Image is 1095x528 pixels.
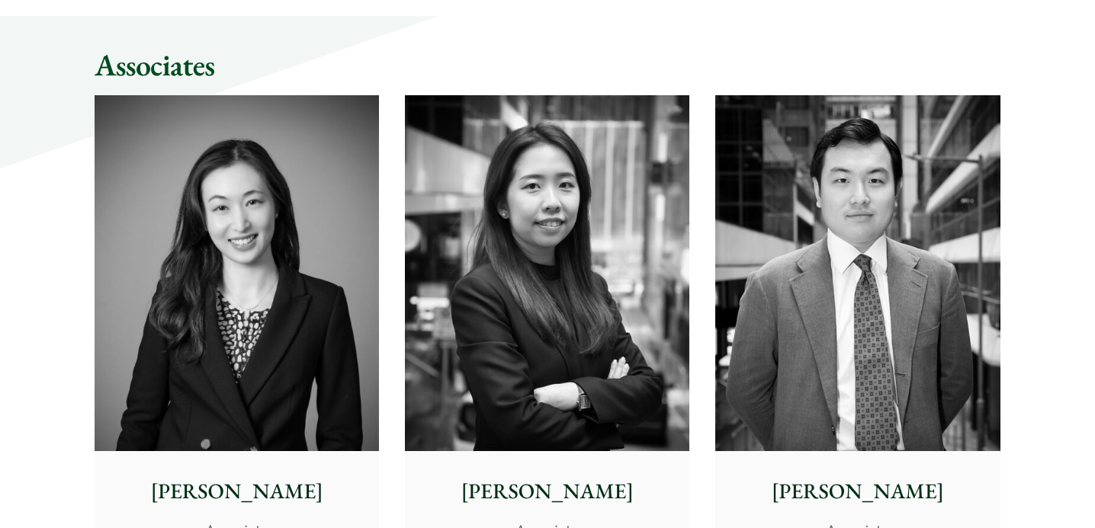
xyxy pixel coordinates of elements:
[107,475,367,507] p: [PERSON_NAME]
[727,475,987,507] p: [PERSON_NAME]
[95,46,1000,83] h2: Associates
[417,475,677,507] p: [PERSON_NAME]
